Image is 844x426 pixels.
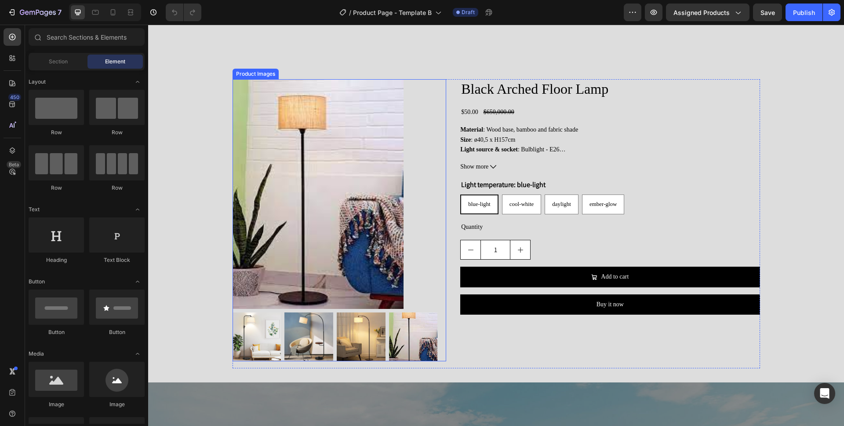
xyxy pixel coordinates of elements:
span: Save [760,9,775,16]
span: Show more [312,137,340,147]
div: Row [89,184,145,192]
div: $650,000.00 [335,82,367,93]
div: Text Block [89,256,145,264]
span: / [349,8,351,17]
button: decrement [313,216,332,235]
span: Toggle open [131,75,145,89]
div: Image [89,400,145,408]
div: 450 [8,94,21,101]
p: : Wood base, bamboo and fabric shade [312,102,430,108]
div: Add to cart [453,247,480,257]
legend: Light temperature: blue-light [312,154,398,166]
span: ember-glow [441,176,469,183]
div: Beta [7,161,21,168]
div: $50.00 [312,82,331,93]
div: Button [29,328,84,336]
div: Publish [793,8,815,17]
span: Toggle open [131,275,145,289]
span: Media [29,350,44,358]
button: increment [362,216,382,235]
div: Heading [29,256,84,264]
h2: Black Arched Floor Lamp [312,55,611,75]
button: Assigned Products [666,4,749,21]
div: Row [29,184,84,192]
span: Button [29,278,45,286]
button: Show more [312,137,611,147]
div: Quantity [312,197,611,208]
strong: Material [312,102,335,108]
span: Text [29,206,40,213]
div: Undo/Redo [166,4,201,21]
span: Layout [29,78,46,86]
button: Save [753,4,782,21]
span: blue-light [320,176,342,183]
span: Toggle open [131,202,145,217]
p: : ø40,5 x H157cm [312,112,367,118]
div: Open Intercom Messenger [814,383,835,404]
button: Buy it now [312,270,611,290]
span: cool-white [361,176,386,183]
span: Assigned Products [673,8,730,17]
span: Draft [462,8,475,16]
div: Button [89,328,145,336]
div: Row [29,129,84,136]
strong: Size [312,112,323,118]
span: daylight [404,176,423,183]
p: 7 [58,7,62,18]
div: Buy it now [448,275,476,285]
span: Section [49,58,68,66]
div: Image [29,400,84,408]
span: Product Page - Template B [353,8,432,17]
input: quantity [332,216,362,235]
button: Add to cart [312,242,611,262]
span: Element [105,58,125,66]
p: : Bulblight - E26 [312,121,411,128]
strong: Light source & socket [312,121,370,128]
div: Row [89,129,145,136]
span: Toggle open [131,347,145,361]
iframe: Design area [148,25,844,426]
button: 7 [4,4,65,21]
button: Publish [786,4,822,21]
input: Search Sections & Elements [29,28,145,46]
